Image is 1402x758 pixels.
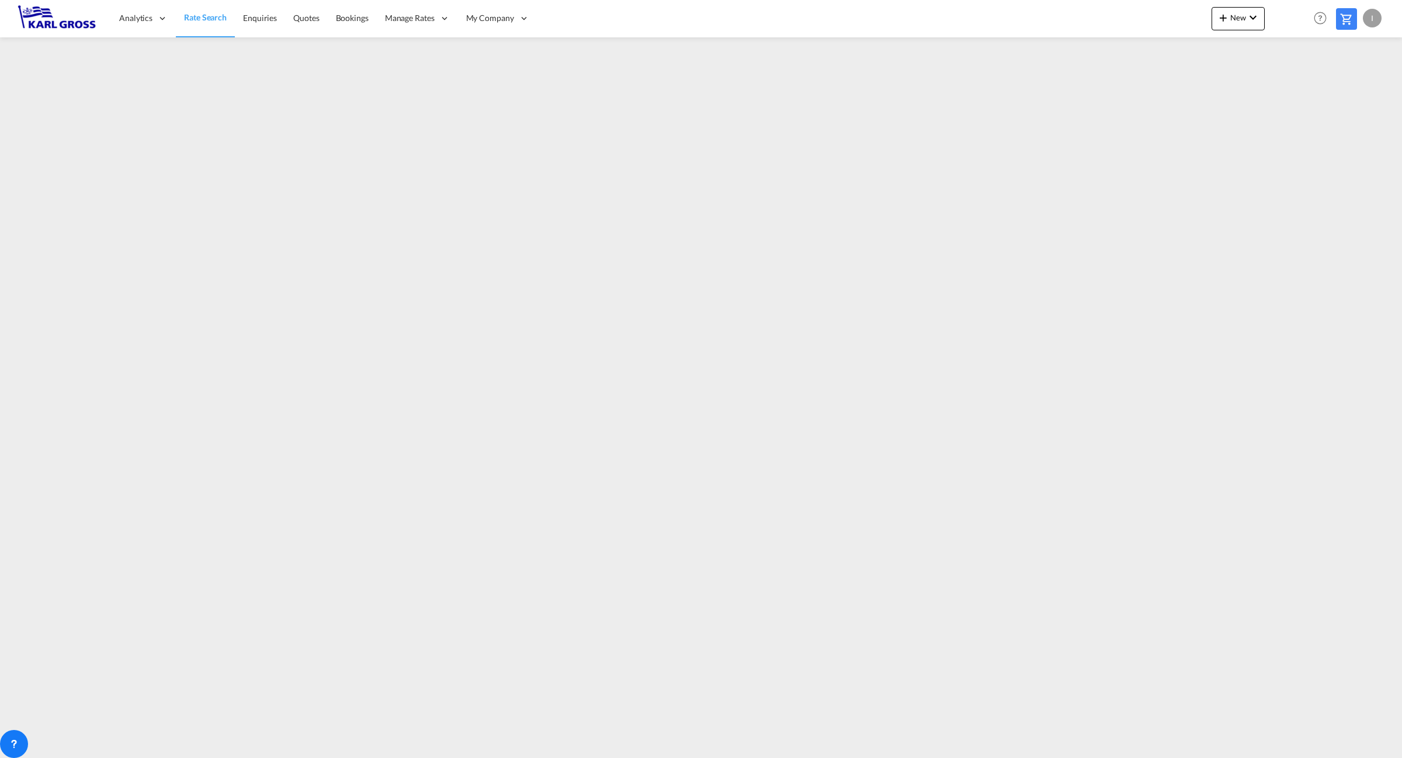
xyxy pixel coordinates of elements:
span: My Company [466,12,514,24]
span: Bookings [336,13,369,23]
div: I [1363,9,1382,27]
span: Manage Rates [385,12,435,24]
span: Analytics [119,12,152,24]
span: New [1216,13,1260,22]
span: Enquiries [243,13,277,23]
span: Quotes [293,13,319,23]
div: Help [1310,8,1336,29]
md-icon: icon-plus 400-fg [1216,11,1230,25]
md-icon: icon-chevron-down [1246,11,1260,25]
span: Help [1310,8,1330,28]
img: 3269c73066d711f095e541db4db89301.png [18,5,96,32]
button: icon-plus 400-fgNewicon-chevron-down [1212,7,1265,30]
span: Rate Search [184,12,227,22]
